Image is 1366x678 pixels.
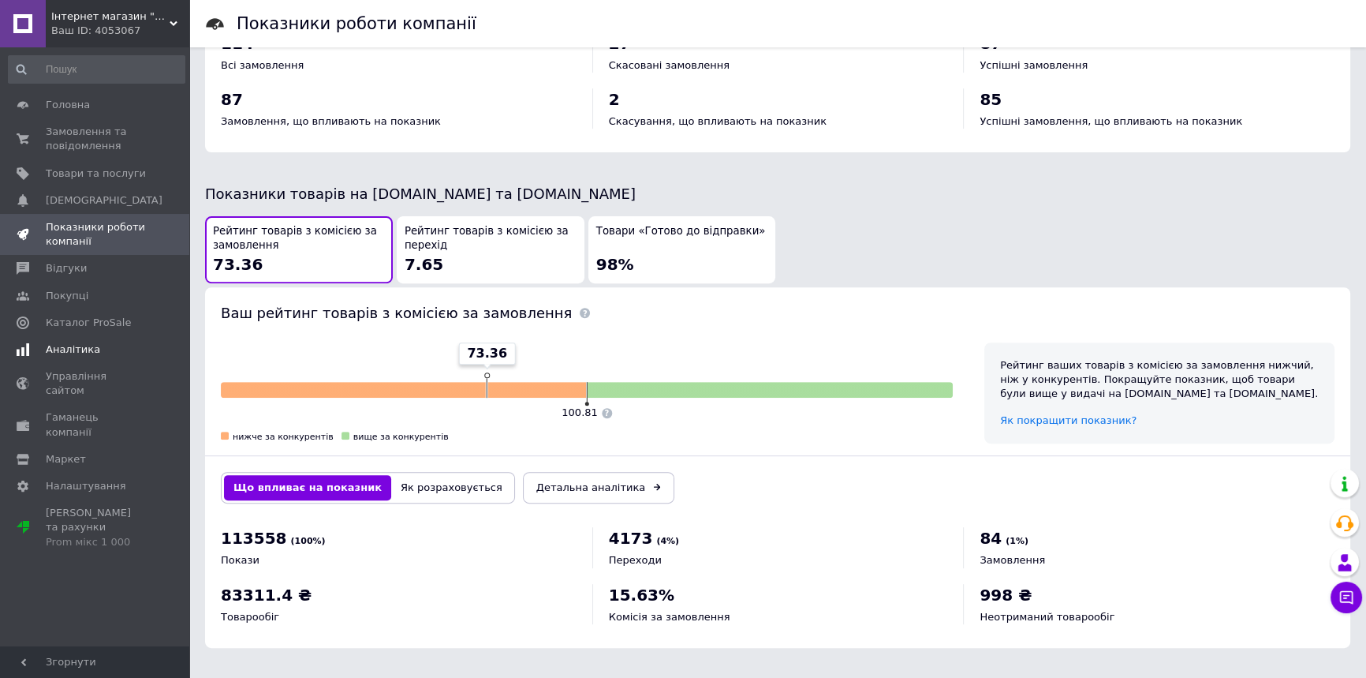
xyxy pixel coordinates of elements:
span: Ваш рейтинг товарів з комісією за замовлення [221,305,572,321]
button: Як розраховується [391,475,512,500]
button: Рейтинг товарів з комісією за замовлення73.36 [205,216,393,283]
button: Товари «Готово до відправки»98% [588,216,776,283]
span: вище за конкурентів [353,432,449,442]
a: Детальна аналітика [523,472,674,504]
div: Ваш ID: 4053067 [51,24,189,38]
a: Як покращити показник? [1000,414,1136,426]
span: Покупці [46,289,88,303]
span: Замовлення, що впливають на показник [221,115,441,127]
span: Переходи [609,554,662,566]
span: Рейтинг товарів з комісією за замовлення [213,224,385,253]
span: 85 [980,90,1002,109]
span: 83311.4 ₴ [221,586,312,605]
span: Гаманець компанії [46,410,146,439]
span: Налаштування [46,479,126,493]
span: Комісія за замовлення [609,611,730,623]
span: [DEMOGRAPHIC_DATA] [46,193,162,208]
span: Каталог ProSale [46,316,131,330]
span: 100.81 [562,406,598,418]
span: 114 [221,34,254,53]
span: 998 ₴ [980,586,1032,605]
span: (4%) [656,536,679,546]
div: Prom мікс 1 000 [46,535,146,549]
span: Успішні замовлення [980,59,1088,71]
span: Показники товарів на [DOMAIN_NAME] та [DOMAIN_NAME] [205,185,636,202]
span: Аналітика [46,343,100,357]
span: 73.36 [467,345,507,362]
span: Покази [221,554,259,566]
span: [PERSON_NAME] та рахунки [46,506,146,549]
span: Товари «Готово до відправки» [596,224,766,239]
button: Що впливає на показник [224,475,391,500]
span: Скасування, що впливають на показник [609,115,827,127]
span: Відгуки [46,261,87,275]
span: Замовлення [980,554,1045,566]
button: Рейтинг товарів з комісією за перехід7.65 [397,216,584,283]
span: Всі замовлення [221,59,304,71]
span: 73.36 [213,255,263,274]
span: нижче за конкурентів [233,432,334,442]
span: 4173 [609,529,653,548]
span: 84 [980,529,1002,548]
span: Замовлення та повідомлення [46,125,146,153]
span: Маркет [46,452,86,466]
span: 87 [980,34,1002,53]
input: Пошук [8,55,185,84]
h1: Показники роботи компанії [237,14,476,33]
span: Показники роботи компанії [46,220,146,249]
span: Неотриманий товарообіг [980,611,1114,623]
span: (100%) [291,536,326,546]
span: Інтернет магазин "Smart Shop" [51,9,170,24]
div: Рейтинг ваших товарів з комісією за замовлення нижчий, ніж у конкурентів. Покращуйте показник, що... [1000,358,1319,402]
span: Скасовані замовлення [609,59,730,71]
span: Управління сайтом [46,369,146,398]
span: 7.65 [405,255,443,274]
span: Рейтинг товарів з комісією за перехід [405,224,577,253]
span: Головна [46,98,90,112]
span: Товарообіг [221,611,279,623]
span: 27 [609,34,631,53]
span: 113558 [221,529,287,548]
span: Товари та послуги [46,167,146,181]
span: 87 [221,90,243,109]
span: 15.63% [609,586,674,605]
span: 2 [609,90,620,109]
span: 98% [596,255,634,274]
span: Успішні замовлення, що впливають на показник [980,115,1242,127]
button: Чат з покупцем [1331,582,1362,613]
span: (1%) [1006,536,1028,546]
